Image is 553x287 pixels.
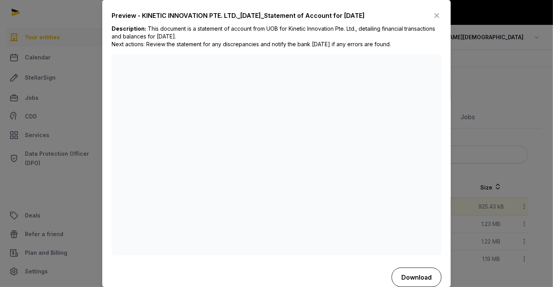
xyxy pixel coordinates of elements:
div: Preview - KINETIC INNOVATION PTE. LTD._[DATE]_Statement of Account for [DATE] [112,11,365,20]
iframe: Chat Widget [514,250,553,287]
span: This document is a statement of account from UOB for Kinetic Innovation Pte. Ltd., detailing fina... [112,25,435,47]
b: Description: [112,25,146,32]
button: Download [392,268,441,287]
